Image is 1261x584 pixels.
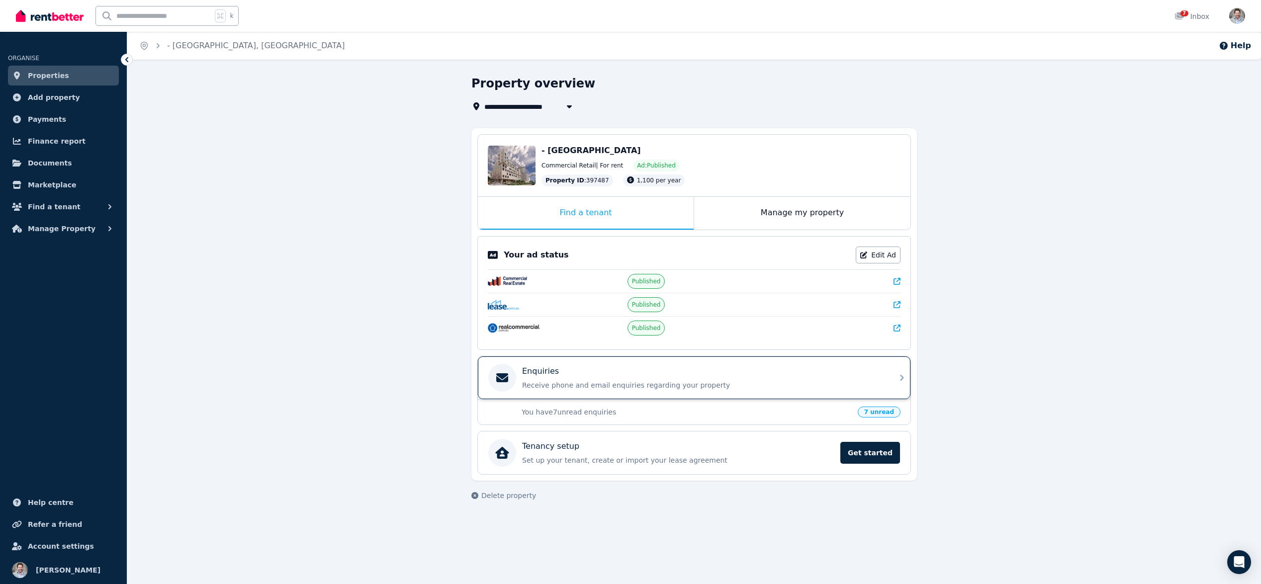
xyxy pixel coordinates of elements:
[545,176,584,184] span: Property ID
[522,440,579,452] p: Tenancy setup
[694,197,910,230] div: Manage my property
[541,174,613,186] div: : 397487
[167,41,345,50] a: - [GEOGRAPHIC_DATA], [GEOGRAPHIC_DATA]
[1174,11,1209,21] div: Inbox
[28,518,82,530] span: Refer a friend
[632,324,661,332] span: Published
[8,131,119,151] a: Finance report
[478,197,694,230] div: Find a tenant
[8,493,119,512] a: Help centre
[840,442,900,464] span: Get started
[632,277,661,285] span: Published
[471,491,536,501] button: Delete property
[8,153,119,173] a: Documents
[127,32,357,60] nav: Breadcrumb
[488,323,540,333] img: RealCommercial.com.au
[28,497,74,508] span: Help centre
[471,76,595,91] h1: Property overview
[28,179,76,191] span: Marketplace
[28,201,81,213] span: Find a tenant
[8,87,119,107] a: Add property
[637,162,675,169] span: Ad: Published
[28,540,94,552] span: Account settings
[230,12,233,20] span: k
[8,66,119,85] a: Properties
[1180,10,1188,16] span: 7
[28,157,72,169] span: Documents
[637,177,681,184] span: 1,100 per year
[28,113,66,125] span: Payments
[522,407,852,417] p: You have 7 unread enquiries
[8,536,119,556] a: Account settings
[8,219,119,239] button: Manage Property
[28,223,95,235] span: Manage Property
[16,8,84,23] img: RentBetter
[541,146,641,155] span: - [GEOGRAPHIC_DATA]
[8,109,119,129] a: Payments
[1227,550,1251,574] div: Open Intercom Messenger
[28,70,69,82] span: Properties
[8,514,119,534] a: Refer a friend
[12,562,28,578] img: Samuel Shepherd
[1219,40,1251,52] button: Help
[478,356,910,399] a: EnquiriesReceive phone and email enquiries regarding your property
[8,55,39,62] span: ORGANISE
[28,91,80,103] span: Add property
[858,407,901,417] span: 7 unread
[856,247,901,263] a: Edit Ad
[28,135,86,147] span: Finance report
[8,175,119,195] a: Marketplace
[488,300,519,310] img: Lease.com.au
[632,301,661,309] span: Published
[8,197,119,217] button: Find a tenant
[522,365,559,377] p: Enquiries
[478,431,910,474] a: Tenancy setupSet up your tenant, create or import your lease agreementGet started
[504,249,568,261] p: Your ad status
[522,455,834,465] p: Set up your tenant, create or import your lease agreement
[1229,8,1245,24] img: Samuel Shepherd
[481,491,536,501] span: Delete property
[541,162,623,169] span: Commercial Retail | For rent
[488,276,527,286] img: CommercialRealEstate.com.au
[522,380,882,390] p: Receive phone and email enquiries regarding your property
[36,564,100,576] span: [PERSON_NAME]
